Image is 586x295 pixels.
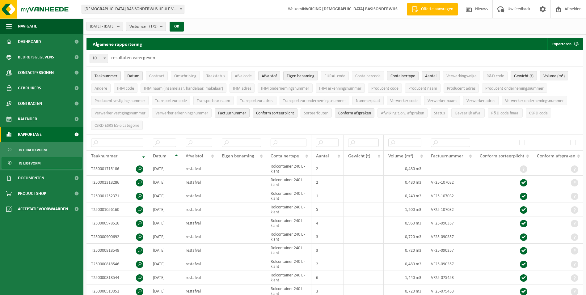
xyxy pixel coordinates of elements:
[266,216,311,230] td: Rolcontainer 240 L - klant
[388,154,413,159] span: Volume (m³)
[148,257,181,271] td: [DATE]
[2,157,82,169] a: In lijstvorm
[311,257,344,271] td: 2
[387,96,421,105] button: Verwerker codeVerwerker code: Activate to sort
[491,111,519,116] span: R&D code finaal
[18,19,37,34] span: Navigatie
[19,144,47,156] span: In grafiekvorm
[86,22,123,31] button: [DATE] - [DATE]
[82,5,184,14] span: KATHOLIEK BASISONDERWIJS HEULE VZW - HEULE
[18,80,41,96] span: Gebruikers
[86,162,148,176] td: T250001715186
[280,96,349,105] button: Transporteur ondernemingsnummerTransporteur ondernemingsnummer : Activate to sort
[95,99,145,103] span: Producent vestigingsnummer
[384,216,426,230] td: 0,960 m3
[148,203,181,216] td: [DATE]
[543,74,565,79] span: Volume (m³)
[117,86,134,91] span: IHM code
[311,189,344,203] td: 1
[86,203,148,216] td: T250001056160
[141,83,226,93] button: IHM naam (inzamelaar, handelaar, makelaar)IHM naam (inzamelaar, handelaar, makelaar): Activate to...
[266,162,311,176] td: Rolcontainer 240 L - klant
[405,83,441,93] button: Producent naamProducent naam: Activate to sort
[455,111,481,116] span: Gevaarlijk afval
[390,99,418,103] span: Verwerker code
[86,230,148,244] td: T250000900692
[355,74,381,79] span: Containercode
[18,34,41,49] span: Dashboard
[146,71,168,80] button: ContractContract: Activate to sort
[235,74,252,79] span: Afvalcode
[311,244,344,257] td: 3
[426,230,475,244] td: VF25-090357
[18,96,42,111] span: Contracten
[18,127,42,142] span: Rapportage
[215,108,250,118] button: FactuurnummerFactuurnummer: Activate to sort
[86,244,148,257] td: T250000818548
[261,86,309,91] span: IHM ondernemingsnummer
[466,99,495,103] span: Verwerker adres
[428,99,457,103] span: Verwerker naam
[237,96,276,105] button: Transporteur adresTransporteur adres: Activate to sort
[485,86,544,91] span: Producent ondernemingsnummer
[338,111,371,116] span: Conform afspraken
[148,176,181,189] td: [DATE]
[262,74,277,79] span: Afvalstof
[407,3,458,15] a: Offerte aanvragen
[95,123,139,128] span: CSRD ESRS E5-5 categorie
[181,189,217,203] td: restafval
[86,271,148,284] td: T250000818544
[95,74,117,79] span: Taaknummer
[174,74,196,79] span: Omschrijving
[384,162,426,176] td: 0,480 m3
[537,154,575,159] span: Conform afspraken
[19,157,40,169] span: In lijstvorm
[149,74,164,79] span: Contract
[90,54,108,63] span: 10
[124,71,143,80] button: DatumDatum: Activate to sort
[91,121,143,130] button: CSRD ESRS E5-5 categorieCSRD ESRS E5-5 categorie: Activate to sort
[148,189,181,203] td: [DATE]
[505,99,564,103] span: Verwerker ondernemingsnummer
[434,111,445,116] span: Status
[483,71,508,80] button: R&D codeR&amp;D code: Activate to sort
[258,83,313,93] button: IHM ondernemingsnummerIHM ondernemingsnummer: Activate to sort
[526,108,551,118] button: CSRD codeCSRD code: Activate to sort
[170,22,184,32] button: OK
[304,111,328,116] span: Sorteerfouten
[356,99,380,103] span: Nummerplaat
[311,230,344,244] td: 3
[256,111,294,116] span: Conform sorteerplicht
[502,96,567,105] button: Verwerker ondernemingsnummerVerwerker ondernemingsnummer: Activate to sort
[482,83,547,93] button: Producent ondernemingsnummerProducent ondernemingsnummer: Activate to sort
[18,49,54,65] span: Bedrijfsgegevens
[82,5,184,14] span: KATHOLIEK BASISONDERWIJS HEULE VZW - HEULE
[127,74,139,79] span: Datum
[431,108,448,118] button: StatusStatus: Activate to sort
[240,99,273,103] span: Transporteur adres
[311,271,344,284] td: 6
[152,96,190,105] button: Transporteur codeTransporteur code: Activate to sort
[426,257,475,271] td: VF25-090357
[266,176,311,189] td: Rolcontainer 240 L - klant
[487,74,504,79] span: R&D code
[258,71,280,80] button: AfvalstofAfvalstof: Activate to sort
[302,7,398,11] strong: INVOICING [DEMOGRAPHIC_DATA] BASISONDERWIJS
[230,83,255,93] button: IHM adresIHM adres: Activate to sort
[181,176,217,189] td: restafval
[408,86,437,91] span: Producent naam
[2,144,82,156] a: In grafiekvorm
[368,83,402,93] button: Producent codeProducent code: Activate to sort
[311,162,344,176] td: 2
[480,154,524,159] span: Conform sorteerplicht
[253,108,297,118] button: Conform sorteerplicht : Activate to sort
[181,203,217,216] td: restafval
[384,230,426,244] td: 0,720 m3
[283,71,318,80] button: Eigen benamingEigen benaming: Activate to sort
[324,74,345,79] span: EURAL code
[316,83,365,93] button: IHM erkenningsnummerIHM erkenningsnummer: Activate to sort
[371,86,398,91] span: Producent code
[86,176,148,189] td: T250001318286
[129,22,158,31] span: Vestigingen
